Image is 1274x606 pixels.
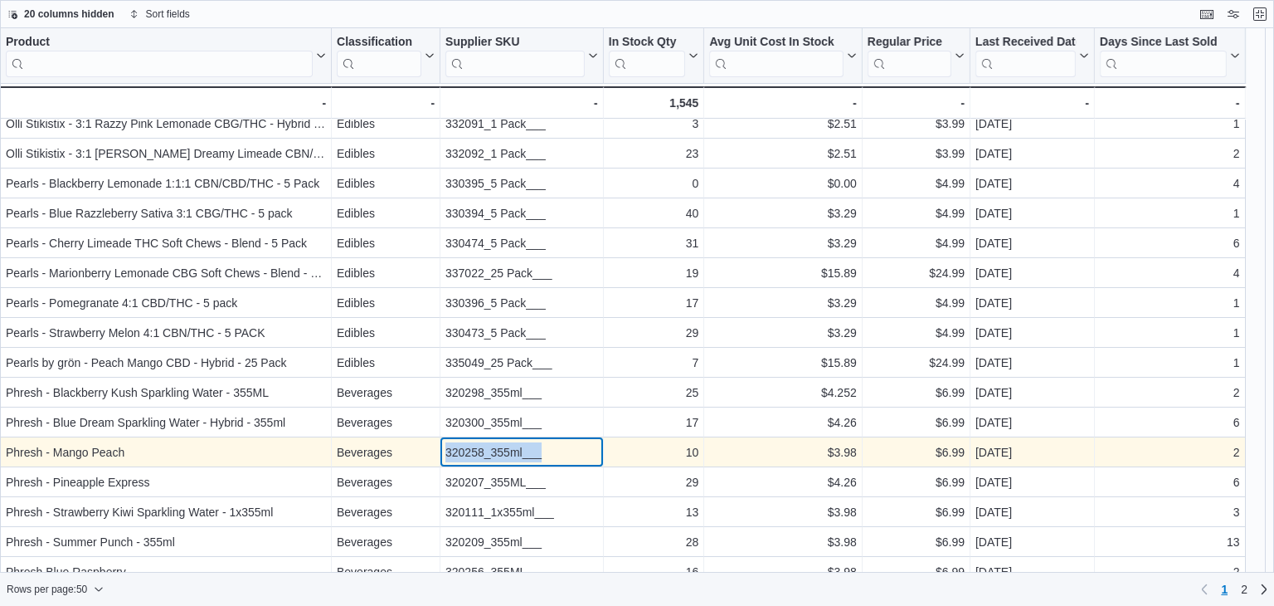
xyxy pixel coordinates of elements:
div: Beverages [337,502,435,522]
button: 20 columns hidden [1,4,121,24]
div: Beverages [337,383,435,403]
div: Product [6,35,313,77]
div: 16 [609,562,699,582]
div: Phresh - Summer Punch - 355ml [6,532,326,552]
div: 1 [1100,203,1240,223]
div: $4.26 [709,472,856,492]
div: 1 [1100,353,1240,373]
button: Supplier SKU [445,35,598,77]
div: $15.89 [709,353,856,373]
div: $6.99 [868,472,965,492]
a: Next page [1254,579,1274,599]
div: $3.29 [709,203,856,223]
div: [DATE] [975,472,1089,492]
nav: Pagination for preceding grid [1194,576,1274,603]
div: 13 [609,502,699,522]
div: $4.99 [868,323,965,343]
div: $6.99 [868,442,965,462]
div: 4 [1100,263,1240,283]
div: 330395_5 Pack___ [445,173,598,193]
button: Page 1 of 2 [1214,576,1234,603]
div: $4.99 [868,293,965,313]
div: $6.99 [868,413,965,433]
div: Edibles [337,293,435,313]
button: Sort fields [123,4,197,24]
div: $4.26 [709,413,856,433]
button: Product [6,35,326,77]
div: Edibles [337,233,435,253]
div: 332091_1 Pack___ [445,114,598,134]
span: Rows per page : 50 [7,583,87,596]
div: Beverages [337,532,435,552]
div: 1 [1100,114,1240,134]
div: [DATE] [975,233,1089,253]
div: - [709,93,856,113]
div: Pearls - Marionberry Lemonade CBG Soft Chews - Blend - 25 Pack [6,263,326,283]
div: Phresh - Strawberry Kiwi Sparkling Water - 1x355ml [6,502,326,522]
div: 29 [609,323,699,343]
div: Days Since Last Sold [1100,35,1227,77]
div: Edibles [337,203,435,223]
div: Olli Stikistix - 3:1 [PERSON_NAME] Dreamy Limeade CBN/THC - Hybrid - 1 Pack [6,144,326,164]
div: $4.99 [868,173,965,193]
div: Pearls - Cherry Limeade THC Soft Chews - Blend - 5 Pack [6,233,326,253]
div: Edibles [337,173,435,193]
div: Edibles [337,263,435,283]
div: [DATE] [975,114,1089,134]
div: Olli Stikistix - 3:1 Razzy Pink Lemonade CBG/THC - Hybrid - 1 Pack [6,114,326,134]
button: In Stock Qty [609,35,699,77]
div: $15.89 [709,263,856,283]
div: $3.98 [709,532,856,552]
div: $3.98 [709,442,856,462]
div: 6 [1100,472,1240,492]
div: [DATE] [975,502,1089,522]
div: $3.29 [709,293,856,313]
div: Edibles [337,114,435,134]
div: Last Received Date [975,35,1076,51]
div: Regular Price [868,35,951,51]
div: $6.99 [868,532,965,552]
div: 320298_355ml___ [445,383,598,403]
div: $0.00 [709,173,856,193]
div: $24.99 [868,353,965,373]
div: Supplier SKU [445,35,585,51]
div: [DATE] [975,173,1089,193]
div: 7 [609,353,699,373]
div: - [868,93,965,113]
div: 28 [609,532,699,552]
div: $6.99 [868,383,965,403]
div: [DATE] [975,323,1089,343]
div: [DATE] [975,263,1089,283]
div: 320256_355ML___ [445,562,598,582]
div: Phresh - Pineapple Express [6,472,326,492]
div: - [5,93,326,113]
div: 13 [1100,532,1240,552]
div: Product [6,35,313,51]
div: 2 [1100,562,1240,582]
div: 19 [609,263,699,283]
div: Pearls - Blue Razzleberry Sativa 3:1 CBG/THC - 5 pack [6,203,326,223]
div: 10 [609,442,699,462]
div: Pearls - Pomegranate 4:1 CBD/THC - 5 pack [6,293,326,313]
div: 1 [1100,323,1240,343]
div: 29 [609,472,699,492]
div: Avg Unit Cost In Stock [709,35,843,77]
div: [DATE] [975,203,1089,223]
div: 320258_355ml___ [445,442,598,462]
span: 2 [1241,581,1247,598]
div: Classification [337,35,421,51]
div: 330473_5 Pack___ [445,323,598,343]
button: Exit fullscreen [1250,4,1270,24]
div: $3.29 [709,323,856,343]
div: Classification [337,35,421,77]
div: Edibles [337,144,435,164]
div: 2 [1100,442,1240,462]
span: 20 columns hidden [24,7,114,21]
div: $6.99 [868,562,965,582]
div: $2.51 [709,114,856,134]
div: Regular Price [868,35,951,77]
button: Previous page [1194,579,1214,599]
div: 17 [609,413,699,433]
div: 320300_355ml___ [445,413,598,433]
div: Edibles [337,323,435,343]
